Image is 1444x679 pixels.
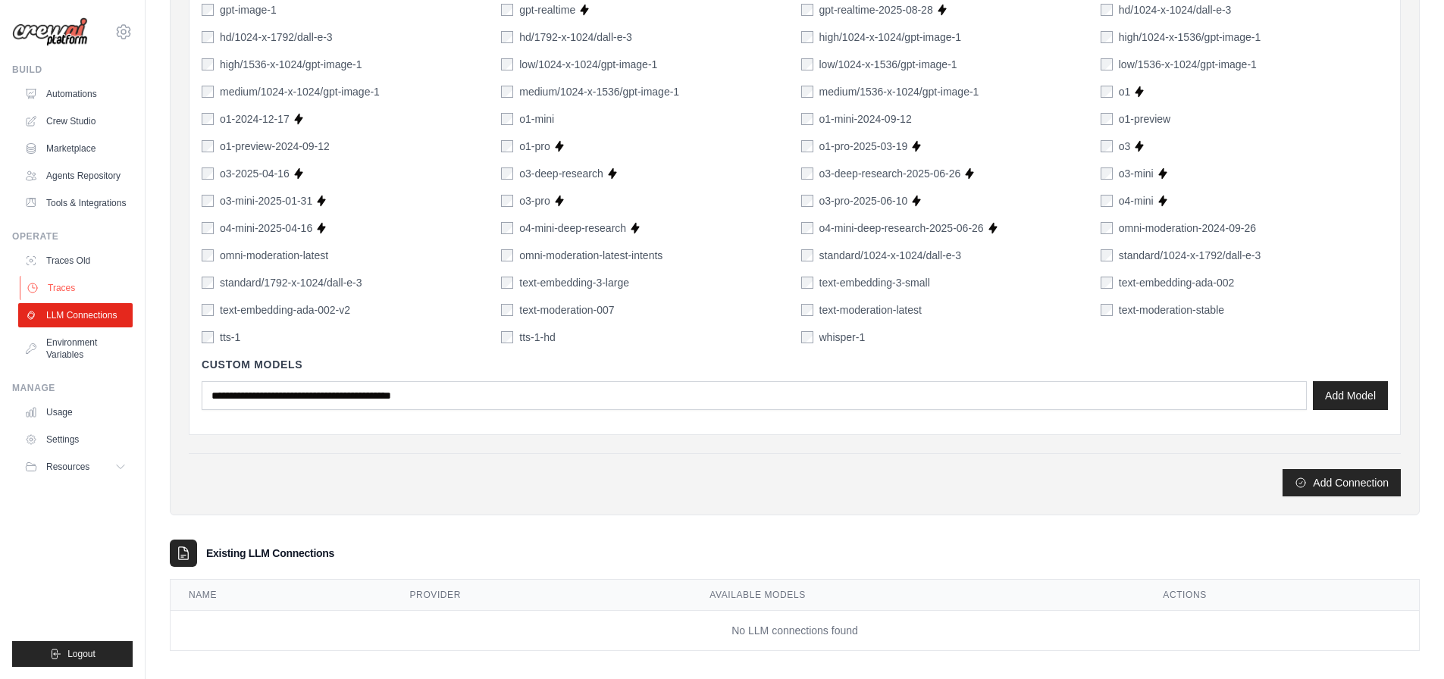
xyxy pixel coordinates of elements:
[18,455,133,479] button: Resources
[202,357,1388,372] h4: Custom Models
[501,304,513,316] input: text-moderation-007
[819,57,957,72] label: low/1024-x-1536/gpt-image-1
[501,222,513,234] input: o4-mini-deep-research
[501,167,513,180] input: o3-deep-research
[501,331,513,343] input: tts-1-hd
[1101,113,1113,125] input: o1-preview
[1119,166,1154,181] label: o3-mini
[501,140,513,152] input: o1-pro
[519,84,679,99] label: medium/1024-x-1536/gpt-image-1
[392,580,692,611] th: Provider
[1119,139,1131,154] label: o3
[1101,167,1113,180] input: o3-mini
[1119,193,1154,208] label: o4-mini
[18,249,133,273] a: Traces Old
[501,4,513,16] input: gpt-realtime
[1101,31,1113,43] input: high/1024-x-1536/gpt-image-1
[202,86,214,98] input: medium/1024-x-1024/gpt-image-1
[1119,57,1257,72] label: low/1536-x-1024/gpt-image-1
[1101,304,1113,316] input: text-moderation-stable
[801,4,813,16] input: gpt-realtime-2025-08-28
[220,330,240,345] label: tts-1
[220,221,312,236] label: o4-mini-2025-04-16
[801,58,813,70] input: low/1024-x-1536/gpt-image-1
[12,641,133,667] button: Logout
[202,195,214,207] input: o3-mini-2025-01-31
[819,166,961,181] label: o3-deep-research-2025-06-26
[1101,140,1113,152] input: o3
[801,140,813,152] input: o1-pro-2025-03-19
[18,427,133,452] a: Settings
[220,2,277,17] label: gpt-image-1
[12,230,133,242] div: Operate
[18,330,133,367] a: Environment Variables
[206,546,334,561] h3: Existing LLM Connections
[20,276,134,300] a: Traces
[171,611,1419,651] td: No LLM connections found
[1101,277,1113,289] input: text-embedding-ada-002
[12,17,88,47] img: Logo
[519,166,603,181] label: o3-deep-research
[1101,195,1113,207] input: o4-mini
[202,167,214,180] input: o3-2025-04-16
[18,303,133,327] a: LLM Connections
[1119,275,1235,290] label: text-embedding-ada-002
[1101,86,1113,98] input: o1
[519,302,614,318] label: text-moderation-007
[501,113,513,125] input: o1-mini
[519,275,629,290] label: text-embedding-3-large
[819,330,866,345] label: whisper-1
[202,249,214,261] input: omni-moderation-latest
[1119,111,1170,127] label: o1-preview
[18,164,133,188] a: Agents Repository
[501,31,513,43] input: hd/1792-x-1024/dall-e-3
[519,2,575,17] label: gpt-realtime
[220,139,330,154] label: o1-preview-2024-09-12
[46,461,89,473] span: Resources
[501,86,513,98] input: medium/1024-x-1536/gpt-image-1
[220,30,333,45] label: hd/1024-x-1792/dall-e-3
[202,31,214,43] input: hd/1024-x-1792/dall-e-3
[1101,249,1113,261] input: standard/1024-x-1792/dall-e-3
[801,304,813,316] input: text-moderation-latest
[501,195,513,207] input: o3-pro
[801,195,813,207] input: o3-pro-2025-06-10
[801,249,813,261] input: standard/1024-x-1024/dall-e-3
[202,113,214,125] input: o1-2024-12-17
[501,58,513,70] input: low/1024-x-1024/gpt-image-1
[501,277,513,289] input: text-embedding-3-large
[519,57,657,72] label: low/1024-x-1024/gpt-image-1
[202,304,214,316] input: text-embedding-ada-002-v2
[819,139,908,154] label: o1-pro-2025-03-19
[801,167,813,180] input: o3-deep-research-2025-06-26
[18,82,133,106] a: Automations
[819,2,933,17] label: gpt-realtime-2025-08-28
[1313,381,1388,410] button: Add Model
[1119,2,1232,17] label: hd/1024-x-1024/dall-e-3
[1101,222,1113,234] input: omni-moderation-2024-09-26
[519,111,554,127] label: o1-mini
[519,193,550,208] label: o3-pro
[1119,84,1131,99] label: o1
[220,302,350,318] label: text-embedding-ada-002-v2
[1119,302,1224,318] label: text-moderation-stable
[691,580,1145,611] th: Available Models
[171,580,392,611] th: Name
[801,113,813,125] input: o1-mini-2024-09-12
[18,109,133,133] a: Crew Studio
[18,136,133,161] a: Marketplace
[202,331,214,343] input: tts-1
[801,331,813,343] input: whisper-1
[12,64,133,76] div: Build
[519,330,555,345] label: tts-1-hd
[202,277,214,289] input: standard/1792-x-1024/dall-e-3
[1145,580,1419,611] th: Actions
[12,382,133,394] div: Manage
[1101,58,1113,70] input: low/1536-x-1024/gpt-image-1
[67,648,96,660] span: Logout
[819,84,979,99] label: medium/1536-x-1024/gpt-image-1
[220,111,290,127] label: o1-2024-12-17
[1101,4,1113,16] input: hd/1024-x-1024/dall-e-3
[202,58,214,70] input: high/1536-x-1024/gpt-image-1
[801,31,813,43] input: high/1024-x-1024/gpt-image-1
